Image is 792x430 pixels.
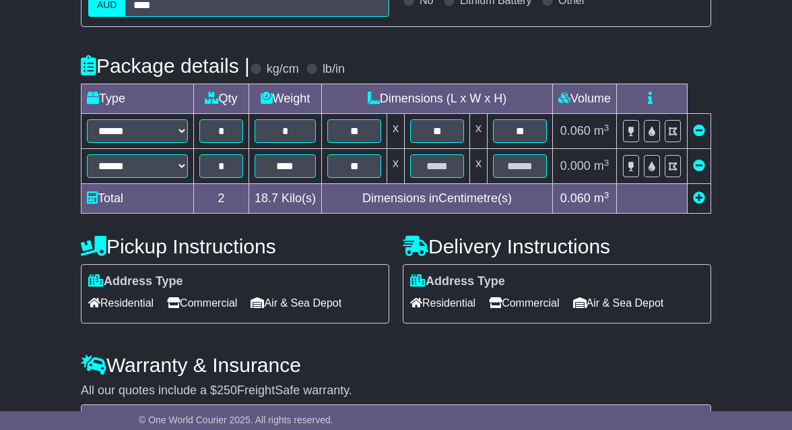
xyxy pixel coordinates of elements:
[604,190,609,200] sup: 3
[470,149,488,184] td: x
[193,84,249,114] td: Qty
[267,62,299,77] label: kg/cm
[249,84,321,114] td: Weight
[594,191,609,205] span: m
[693,124,705,137] a: Remove this item
[594,159,609,173] span: m
[88,293,154,313] span: Residential
[167,293,237,313] span: Commercial
[387,149,405,184] td: x
[88,274,183,289] label: Address Type
[81,84,193,114] td: Type
[81,55,250,77] h4: Package details |
[573,293,664,313] span: Air & Sea Depot
[410,274,505,289] label: Address Type
[489,293,559,313] span: Commercial
[693,191,705,205] a: Add new item
[403,235,711,257] h4: Delivery Instructions
[604,158,609,168] sup: 3
[81,184,193,214] td: Total
[470,114,488,149] td: x
[217,383,237,397] span: 250
[693,159,705,173] a: Remove this item
[322,84,553,114] td: Dimensions (L x W x H)
[560,159,591,173] span: 0.000
[322,184,553,214] td: Dimensions in Centimetre(s)
[560,191,591,205] span: 0.060
[323,62,345,77] label: lb/in
[193,184,249,214] td: 2
[81,354,711,376] h4: Warranty & Insurance
[604,123,609,133] sup: 3
[387,114,405,149] td: x
[249,184,321,214] td: Kilo(s)
[139,414,333,425] span: © One World Courier 2025. All rights reserved.
[251,293,341,313] span: Air & Sea Depot
[560,124,591,137] span: 0.060
[594,124,609,137] span: m
[410,293,475,313] span: Residential
[81,383,711,398] div: All our quotes include a $ FreightSafe warranty.
[81,235,389,257] h4: Pickup Instructions
[255,191,278,205] span: 18.7
[553,84,617,114] td: Volume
